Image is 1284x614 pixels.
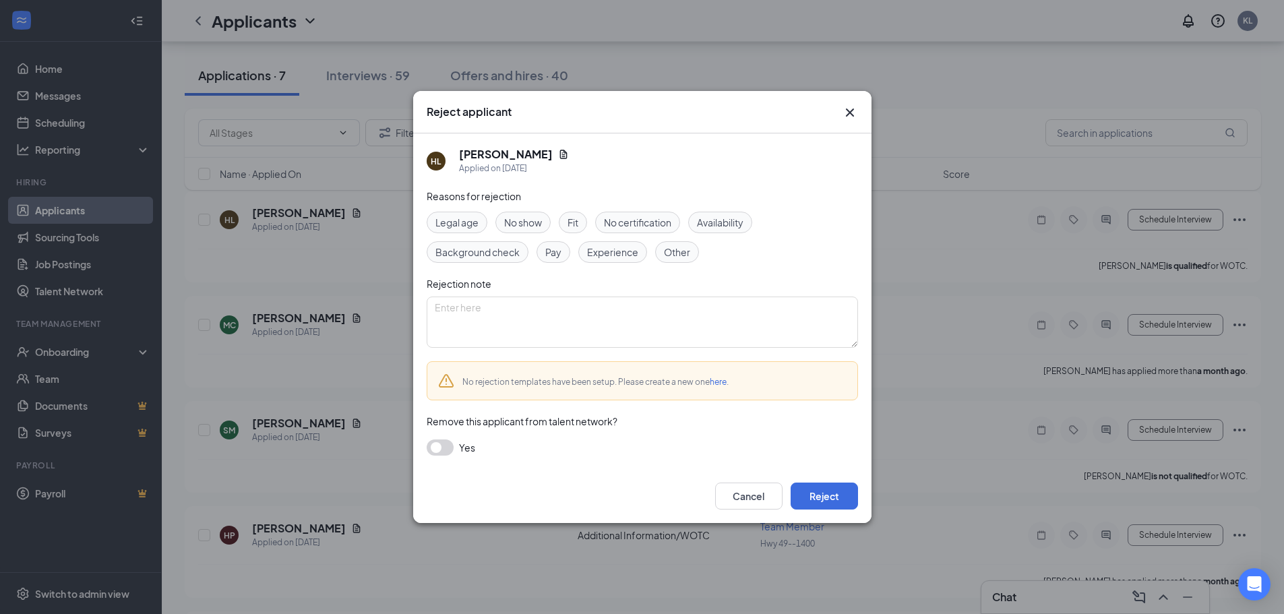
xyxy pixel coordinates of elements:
[697,215,743,230] span: Availability
[791,483,858,510] button: Reject
[504,215,542,230] span: No show
[459,162,569,175] div: Applied on [DATE]
[427,278,491,290] span: Rejection note
[431,156,441,167] div: HL
[462,377,729,387] span: No rejection templates have been setup. Please create a new one .
[1238,568,1271,601] div: Open Intercom Messenger
[435,215,479,230] span: Legal age
[842,104,858,121] svg: Cross
[842,104,858,121] button: Close
[545,245,561,259] span: Pay
[664,245,690,259] span: Other
[427,104,512,119] h3: Reject applicant
[715,483,783,510] button: Cancel
[427,190,521,202] span: Reasons for rejection
[427,415,617,427] span: Remove this applicant from talent network?
[587,245,638,259] span: Experience
[459,147,553,162] h5: [PERSON_NAME]
[710,377,727,387] a: here
[438,373,454,389] svg: Warning
[558,149,569,160] svg: Document
[435,245,520,259] span: Background check
[568,215,578,230] span: Fit
[604,215,671,230] span: No certification
[459,439,475,456] span: Yes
